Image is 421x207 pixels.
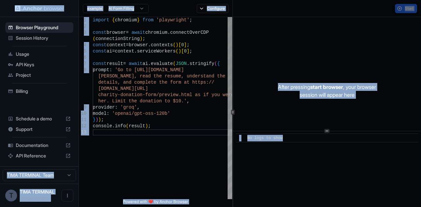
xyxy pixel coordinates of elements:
div: Support [5,124,73,135]
span: ( [176,49,178,54]
div: Usage [5,49,73,59]
span: } [137,17,139,23]
span: 'openai/gpt-oss-120b' [112,111,170,116]
span: model [93,111,107,116]
span: Support [16,126,63,133]
span: timaterminal@thetima.com [20,196,50,201]
div: Browser Playground [5,22,73,33]
span: info [115,123,126,129]
span: ai [142,61,148,66]
span: . [187,61,189,66]
div: Project [5,70,73,80]
button: Configure [197,4,229,13]
span: = [123,61,126,66]
span: 0 [181,42,184,48]
span: , [187,98,189,104]
span: [ [181,49,184,54]
span: from [142,17,154,23]
span: her. Limit the donation to $10.' [98,98,187,104]
span: : [107,111,109,116]
span: prompt [93,67,109,72]
span: [PERSON_NAME], read the resume, understand the [98,73,225,79]
span: : [109,67,112,72]
span: chromium [115,17,137,23]
span: console [93,123,112,129]
span: stringify [189,61,214,66]
span: Project [16,72,71,78]
span: await [129,61,142,66]
span: start browser [310,84,343,90]
span: connectionString [95,36,139,41]
span: ) [98,117,101,122]
img: Anchor Logo [15,5,64,11]
span: Browser Playground [16,24,71,31]
span: example: [87,6,103,11]
div: 8 [79,67,87,73]
div: 11 [79,117,87,123]
span: ) [145,123,148,129]
span: 'groq' [120,105,137,110]
span: ; [187,42,189,48]
span: import [93,17,109,23]
div: 10 [79,111,87,117]
span: Powered with ❤️ by Anchor Browser [123,199,188,207]
span: JSON [176,61,187,66]
span: ) [95,117,98,122]
div: 6 [79,54,87,61]
span: , [137,105,139,110]
div: 13 [79,129,87,135]
span: context [115,49,134,54]
div: 4 [79,42,87,48]
div: 7 [79,61,87,67]
span: evaluate [151,61,173,66]
span: API Reference [16,153,63,159]
span: Documentation [16,142,63,149]
span: const [93,61,107,66]
div: API Keys [5,59,73,70]
span: { [217,61,220,66]
div: API Reference [5,151,73,161]
span: charity-donation-form/preview.html as if you were [98,92,234,97]
span: = [126,30,129,35]
div: Session History [5,33,73,43]
span: connectOverCDP [170,30,209,35]
span: ai [107,49,112,54]
span: . [148,42,151,48]
span: ; [189,49,192,54]
div: Documentation [5,140,73,151]
span: ; [142,36,145,41]
span: { [112,17,115,23]
span: . [134,49,137,54]
span: const [93,42,107,48]
span: ( [126,123,129,129]
div: 1 [79,17,87,23]
span: ) [176,42,178,48]
span: : [115,105,117,110]
span: No logs to show [247,136,283,140]
span: [DOMAIN_NAME][URL] [98,86,148,91]
span: 'playwright' [156,17,189,23]
span: chromium [145,30,167,35]
div: 12 [79,123,87,129]
span: ( [173,61,176,66]
span: details, and complete the form at https:// [98,80,214,85]
span: 'Go to [URL][DOMAIN_NAME] [115,67,184,72]
span: ( [173,42,176,48]
span: = [112,49,115,54]
span: ; [101,117,104,122]
span: = [126,42,129,48]
div: 2 [79,23,87,30]
span: ( [214,61,217,66]
span: await [132,30,145,35]
span: Schedule a demo [16,115,63,122]
span: browser [129,42,148,48]
span: browser [107,30,126,35]
span: ; [189,17,192,23]
div: 3 [79,30,87,36]
span: Billing [16,88,71,94]
span: TIMA TERMINAL [20,189,55,195]
span: Session History [16,35,71,41]
div: T [5,190,17,201]
span: result [107,61,123,66]
span: ] [187,49,189,54]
